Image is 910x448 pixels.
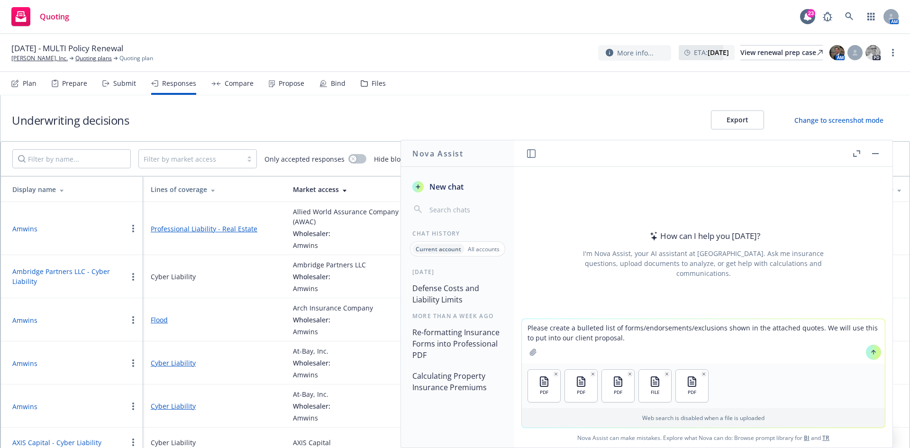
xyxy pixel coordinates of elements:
[428,203,503,216] input: Search chats
[740,45,823,60] a: View renewal prep case
[887,47,899,58] a: more
[598,45,671,61] button: More info...
[822,434,829,442] a: TR
[151,438,196,448] div: Cyber Liability
[293,346,330,356] div: At-Bay, Inc.
[293,401,330,411] div: Wholesaler:
[807,9,815,18] div: 23
[711,110,764,129] button: Export
[113,80,136,87] div: Submit
[688,389,696,395] span: PDF
[40,13,69,20] span: Quoting
[75,54,112,63] a: Quoting plans
[374,154,450,164] span: Hide blocked responses
[647,230,760,242] div: How can I help you [DATE]?
[62,80,87,87] div: Prepare
[293,438,331,448] div: AXIS Capital
[331,80,346,87] div: Bind
[372,80,386,87] div: Files
[708,48,729,57] strong: [DATE]
[12,315,37,325] button: Amwins
[540,389,548,395] span: PDF
[428,181,464,192] span: New chat
[119,54,153,63] span: Quoting plan
[409,280,507,308] button: Defense Costs and Liability Limits
[12,184,136,194] div: Display name
[12,266,127,286] button: Ambridge Partners LLC - Cyber Liability
[818,7,837,26] a: Report a Bug
[779,110,899,129] button: Change to screenshot mode
[401,312,514,320] div: More than a week ago
[416,245,461,253] p: Current account
[293,184,420,194] div: Market access
[12,358,37,368] button: Amwins
[151,401,278,411] a: Cyber Liability
[293,240,420,250] div: Amwins
[11,54,68,63] a: [PERSON_NAME], Inc.
[293,370,330,380] div: Amwins
[522,319,885,364] textarea: Please create a bulleted list of forms/endorsements/exclusions shown in the attached quotes. We w...
[12,112,129,128] h1: Underwriting decisions
[11,43,123,54] span: [DATE] - MULTI Policy Renewal
[528,414,879,422] p: Web search is disabled when a file is uploaded
[293,272,366,282] div: Wholesaler:
[694,47,729,57] span: ETA :
[409,324,507,364] button: Re-formatting Insurance Forms into Professional PDF
[23,80,36,87] div: Plan
[840,7,859,26] a: Search
[293,303,373,313] div: Arch Insurance Company
[151,224,278,234] a: Professional Liability - Real Estate
[293,207,420,227] div: Allied World Assurance Company (AWAC)
[293,327,373,337] div: Amwins
[8,3,73,30] a: Quoting
[293,315,373,325] div: Wholesaler:
[409,178,507,195] button: New chat
[518,428,889,448] span: Nova Assist can make mistakes. Explore what Nova can do: Browse prompt library for and
[865,45,881,60] img: photo
[12,402,37,411] button: Amwins
[12,224,37,234] button: Amwins
[12,438,101,448] button: AXIS Capital - Cyber Liability
[409,367,507,396] button: Calculating Property Insurance Premiums
[528,370,560,402] button: PDF
[293,260,366,270] div: Ambridge Partners LLC
[617,48,654,58] span: More info...
[570,248,837,278] div: I'm Nova Assist, your AI assistant at [GEOGRAPHIC_DATA]. Ask me insurance questions, upload docum...
[264,154,345,164] span: Only accepted responses
[602,370,634,402] button: PDF
[401,229,514,238] div: Chat History
[412,148,464,159] h1: Nova Assist
[639,370,671,402] button: FILE
[651,389,660,395] span: FILE
[151,315,278,325] a: Flood
[401,268,514,276] div: [DATE]
[293,413,330,423] div: Amwins
[293,229,420,238] div: Wholesaler:
[225,80,254,87] div: Compare
[293,283,366,293] div: Amwins
[293,358,330,368] div: Wholesaler:
[293,389,330,399] div: At-Bay, Inc.
[151,358,278,368] a: Cyber Liability
[794,115,883,125] div: Change to screenshot mode
[577,389,585,395] span: PDF
[162,80,196,87] div: Responses
[279,80,304,87] div: Propose
[804,434,810,442] a: BI
[862,7,881,26] a: Switch app
[151,184,278,194] div: Lines of coverage
[614,389,622,395] span: PDF
[151,272,196,282] div: Cyber Liability
[676,370,708,402] button: PDF
[12,149,131,168] input: Filter by name...
[468,245,500,253] p: All accounts
[829,45,845,60] img: photo
[565,370,597,402] button: PDF
[740,46,823,60] div: View renewal prep case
